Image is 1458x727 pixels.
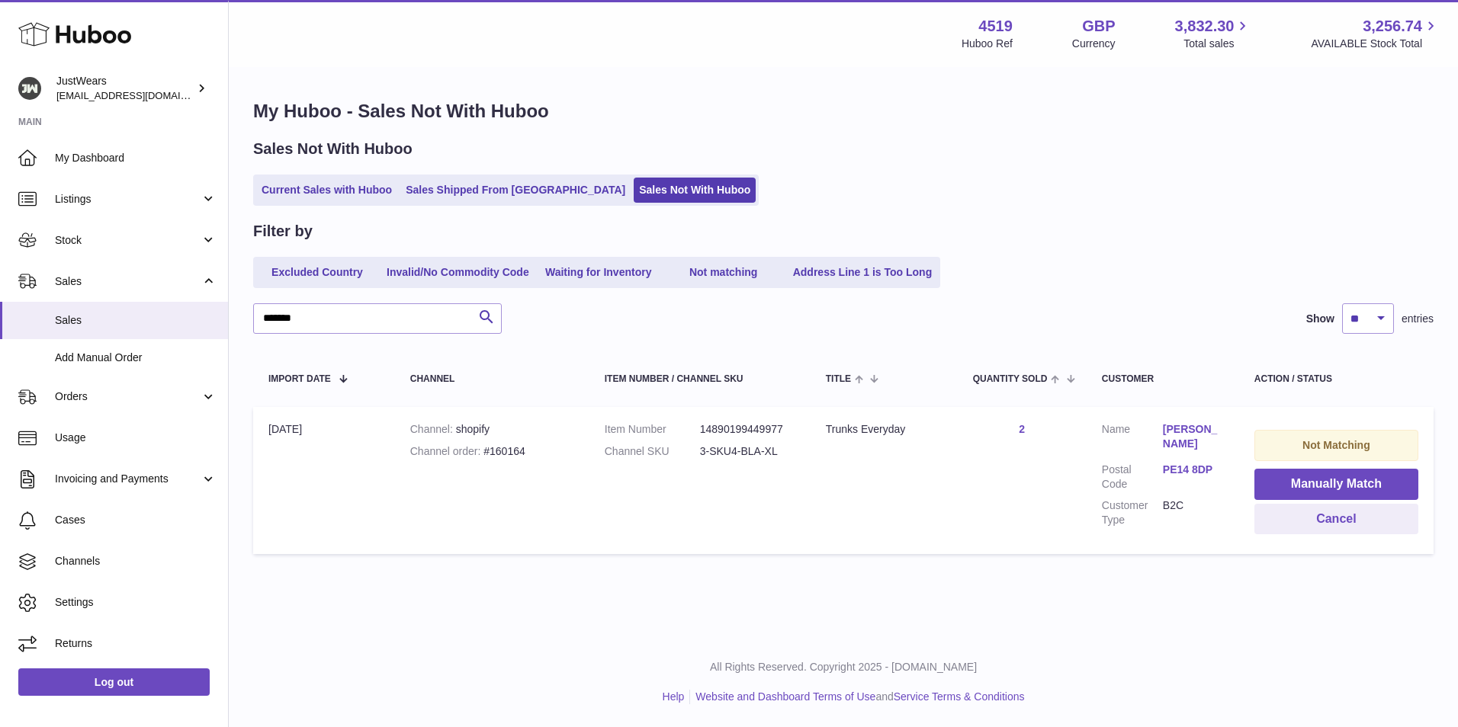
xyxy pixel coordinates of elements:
[1302,439,1370,451] strong: Not Matching
[256,260,378,285] a: Excluded Country
[978,16,1013,37] strong: 4519
[55,513,217,527] span: Cases
[381,260,535,285] a: Invalid/No Commodity Code
[1102,498,1163,527] dt: Customer Type
[55,389,201,404] span: Orders
[1102,463,1163,492] dt: Postal Code
[1163,422,1224,451] a: [PERSON_NAME]
[700,422,795,437] dd: 14890199449977
[18,668,210,696] a: Log out
[663,260,785,285] a: Not matching
[538,260,660,285] a: Waiting for Inventory
[55,595,217,610] span: Settings
[1254,504,1418,535] button: Cancel
[18,77,41,100] img: internalAdmin-4519@internal.huboo.com
[1311,37,1440,51] span: AVAILABLE Stock Total
[253,99,1434,123] h1: My Huboo - Sales Not With Huboo
[55,313,217,328] span: Sales
[1175,16,1235,37] span: 3,832.30
[1082,16,1115,37] strong: GBP
[55,274,201,289] span: Sales
[1102,422,1163,455] dt: Name
[55,554,217,568] span: Channels
[253,139,413,159] h2: Sales Not With Huboo
[634,178,756,203] a: Sales Not With Huboo
[410,445,484,457] strong: Channel order
[253,221,313,242] h2: Filter by
[253,407,395,554] td: [DATE]
[268,374,331,384] span: Import date
[410,444,574,459] div: #160164
[962,37,1013,51] div: Huboo Ref
[1311,16,1440,51] a: 3,256.74 AVAILABLE Stock Total
[55,431,217,445] span: Usage
[1072,37,1116,51] div: Currency
[788,260,938,285] a: Address Line 1 is Too Long
[700,444,795,459] dd: 3-SKU4-BLA-XL
[663,690,685,703] a: Help
[1102,374,1224,384] div: Customer
[826,422,943,437] div: Trunks Everyday
[1254,469,1418,500] button: Manually Match
[55,351,217,365] span: Add Manual Order
[1402,312,1434,326] span: entries
[400,178,631,203] a: Sales Shipped From [GEOGRAPHIC_DATA]
[55,233,201,248] span: Stock
[56,89,224,101] span: [EMAIL_ADDRESS][DOMAIN_NAME]
[256,178,397,203] a: Current Sales with Huboo
[55,151,217,165] span: My Dashboard
[894,690,1025,703] a: Service Terms & Conditions
[410,374,574,384] div: Channel
[410,423,456,435] strong: Channel
[690,690,1024,704] li: and
[55,472,201,486] span: Invoicing and Payments
[826,374,851,384] span: Title
[973,374,1048,384] span: Quantity Sold
[1175,16,1252,51] a: 3,832.30 Total sales
[695,690,875,703] a: Website and Dashboard Terms of Use
[605,374,795,384] div: Item Number / Channel SKU
[1163,463,1224,477] a: PE14 8DP
[55,636,217,651] span: Returns
[605,422,700,437] dt: Item Number
[1363,16,1422,37] span: 3,256.74
[605,444,700,459] dt: Channel SKU
[1306,312,1334,326] label: Show
[1183,37,1251,51] span: Total sales
[241,660,1446,674] p: All Rights Reserved. Copyright 2025 - [DOMAIN_NAME]
[55,192,201,207] span: Listings
[1163,498,1224,527] dd: B2C
[1019,423,1025,435] a: 2
[56,74,194,103] div: JustWears
[410,422,574,437] div: shopify
[1254,374,1418,384] div: Action / Status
